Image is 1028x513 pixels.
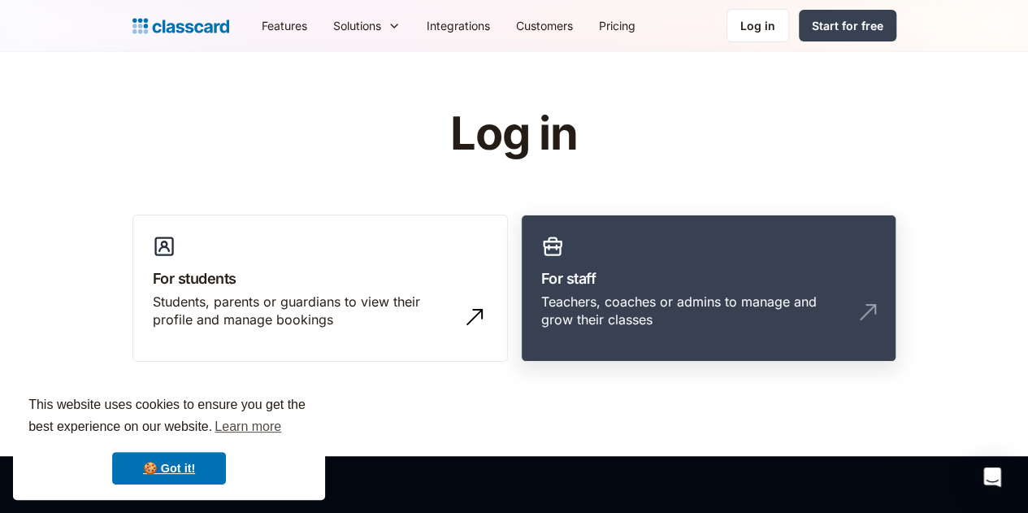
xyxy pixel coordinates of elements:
[740,17,775,34] div: Log in
[541,267,876,289] h3: For staff
[132,215,508,363] a: For studentsStudents, parents or guardians to view their profile and manage bookings
[132,15,229,37] a: Logo
[212,415,284,439] a: learn more about cookies
[521,215,896,363] a: For staffTeachers, coaches or admins to manage and grow their classes
[973,458,1012,497] div: Open Intercom Messenger
[414,7,503,44] a: Integrations
[503,7,586,44] a: Customers
[28,395,310,439] span: This website uses cookies to ensure you get the best experience on our website.
[153,293,455,329] div: Students, parents or guardians to view their profile and manage bookings
[153,267,488,289] h3: For students
[586,7,648,44] a: Pricing
[13,380,325,500] div: cookieconsent
[541,293,844,329] div: Teachers, coaches or admins to manage and grow their classes
[333,17,381,34] div: Solutions
[112,452,226,485] a: dismiss cookie message
[727,9,789,42] a: Log in
[812,17,883,34] div: Start for free
[799,10,896,41] a: Start for free
[256,109,772,159] h1: Log in
[249,7,320,44] a: Features
[320,7,414,44] div: Solutions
